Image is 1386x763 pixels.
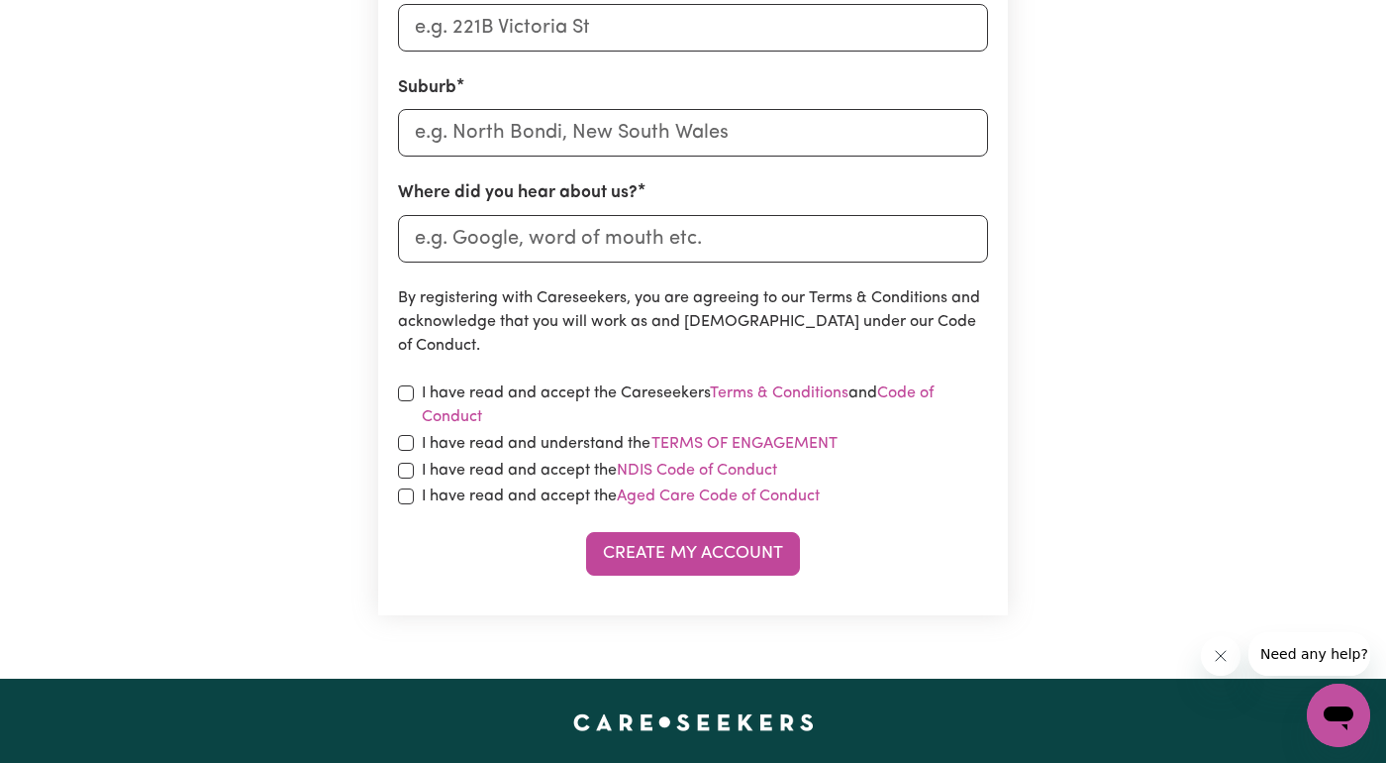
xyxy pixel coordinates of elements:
[422,381,988,429] label: I have read and accept the Careseekers and
[398,180,638,206] label: Where did you hear about us?
[398,4,988,52] input: e.g. 221B Victoria St
[617,463,777,479] a: NDIS Code of Conduct
[398,286,988,358] p: By registering with Careseekers, you are agreeing to our Terms & Conditions and acknowledge that ...
[422,431,839,457] label: I have read and understand the
[650,431,839,457] button: I have read and understand the
[710,385,848,401] a: Terms & Conditions
[398,75,456,101] label: Suburb
[422,485,820,508] label: I have read and accept the
[573,714,814,730] a: Careseekers home page
[1307,684,1370,747] iframe: 開啟傳訊視窗按鈕
[422,385,934,425] a: Code of Conduct
[398,215,988,263] input: e.g. Google, word of mouth etc.
[586,532,800,576] button: Create My Account
[617,489,820,504] a: Aged Care Code of Conduct
[422,459,777,483] label: I have read and accept the
[398,109,988,157] input: e.g. North Bondi, New South Wales
[1248,632,1370,676] iframe: 來自公司的訊息
[1201,636,1240,676] iframe: 關閉訊息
